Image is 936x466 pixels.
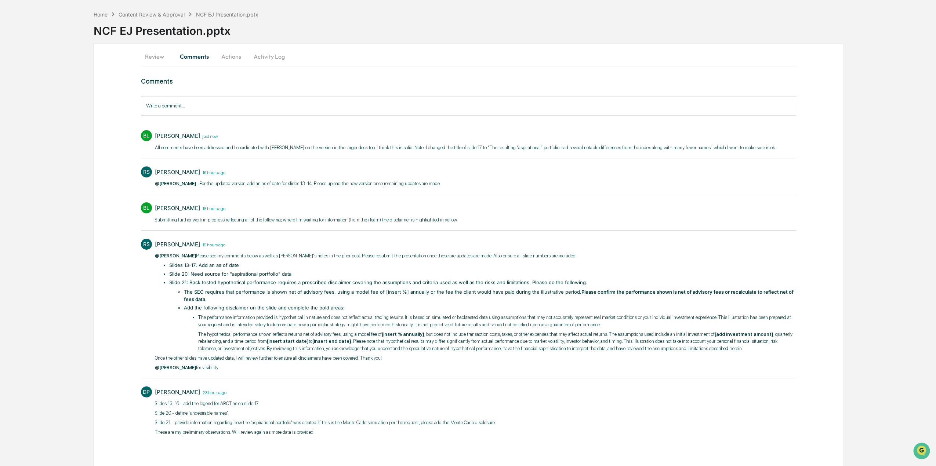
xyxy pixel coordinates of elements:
p: Once the other slides have updated data, I will review further to ensure all disclaimers have bee... [155,355,796,362]
time: Tuesday, August 26, 2025 at 7:20:22 PM EDT [200,241,225,247]
p: Slides 13-16 - add the legend for ABCT as on slide 17 [155,400,495,407]
button: Activity Log [248,48,291,65]
strong: [insert end date] [312,338,351,344]
time: Wednesday, August 27, 2025 at 2:26:11 PM EDT [200,133,218,139]
div: 🔎 [7,107,13,113]
a: 🗄️Attestations [50,89,94,102]
div: NCF EJ Presentation.pptx [94,18,936,37]
time: Tuesday, August 26, 2025 at 3:26:36 PM EDT [200,389,226,395]
div: [PERSON_NAME] [155,205,200,212]
h3: Comments [141,77,796,85]
li: Slide 20: Need source for "aspirational portfolio" data [169,271,796,278]
button: Actions [215,48,248,65]
div: [PERSON_NAME] [155,241,200,248]
div: We're available if you need us! [25,63,93,69]
p: For the updated version, add an as of date for slides 13-14. Please upload the new version once r... [155,180,441,187]
div: Home [94,11,108,18]
a: Powered byPylon [52,124,89,129]
time: Tuesday, August 26, 2025 at 8:11:42 PM EDT [200,205,225,211]
a: 🔎Data Lookup [4,103,49,116]
p: Slide 21 - provide information regarding how the 'aspirational portfolio' was created. If this is... [155,419,495,426]
p: Slide 20 - define 'undesirable names'​ [155,410,495,417]
button: Start new chat [125,58,134,67]
div: BL [141,202,152,213]
li: The SEC requires that performance is shown net of advisory fees, using a model fee of [insert %] ... [184,289,796,303]
li: Slides 13-17: Add an as of date [169,262,796,269]
strong: [insert % annually] [382,331,424,337]
p: Please see my comments below as well as [PERSON_NAME]'s notes in the prior post. Please resubmit ... [155,252,796,260]
span: @[PERSON_NAME] - [155,181,199,186]
p: Submitting further work in progress reflecting all of the following; where I'm waiting for inform... [155,216,458,224]
div: 🗄️ [53,93,59,99]
div: secondary tabs example [141,48,796,65]
time: Tuesday, August 26, 2025 at 10:32:43 PM EDT [200,169,225,175]
button: Review [141,48,174,65]
div: Start new chat [25,56,120,63]
div: NCF EJ Presentation.pptx [196,11,258,18]
div: RS [141,239,152,250]
span: Data Lookup [15,106,46,113]
span: Attestations [61,92,91,99]
iframe: Open customer support [913,442,932,462]
div: RS [141,166,152,177]
p: All comments have been addressed and I coordinated with [PERSON_NAME] on the version in the large... [155,144,776,151]
li: Slide 21: Back tested hypothetical performance requires a prescribed disclaimer covering the assu... [169,279,796,352]
a: 🖐️Preclearance [4,89,50,102]
span: Pylon [73,124,89,129]
div: [PERSON_NAME] [155,132,200,139]
div: BL [141,130,152,141]
div: [PERSON_NAME] [155,389,200,396]
div: DP [141,386,152,397]
p: How can we help? [7,15,134,27]
span: @[PERSON_NAME] [155,253,196,258]
div: 🖐️ [7,93,13,99]
div: Content Review & Approval [119,11,185,18]
li: Add the following disclaimer on the slide and complete the bold areas: [184,304,796,352]
p: The performance information provided is hypothetical in nature and does not reflect actual tradin... [198,314,796,328]
img: 1746055101610-c473b297-6a78-478c-a979-82029cc54cd1 [7,56,21,69]
p: These are my preliminary observations. Will review again as more data is provided. [155,429,495,436]
div: [PERSON_NAME] [155,169,200,176]
strong: [add investment amount] [715,331,773,337]
input: Clear [19,33,121,41]
p: for visibility​ [155,364,796,371]
span: @[PERSON_NAME] [155,365,196,370]
strong: Please confirm the performance shown is net of advisory fees or recalculate to reflect net of fee... [184,289,794,302]
span: Preclearance [15,92,47,99]
p: The hypothetical performance shown reflects returns net of advisory fees, using a model fee of , ... [198,331,796,352]
button: Comments [174,48,215,65]
strong: [insert start date] [267,338,309,344]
